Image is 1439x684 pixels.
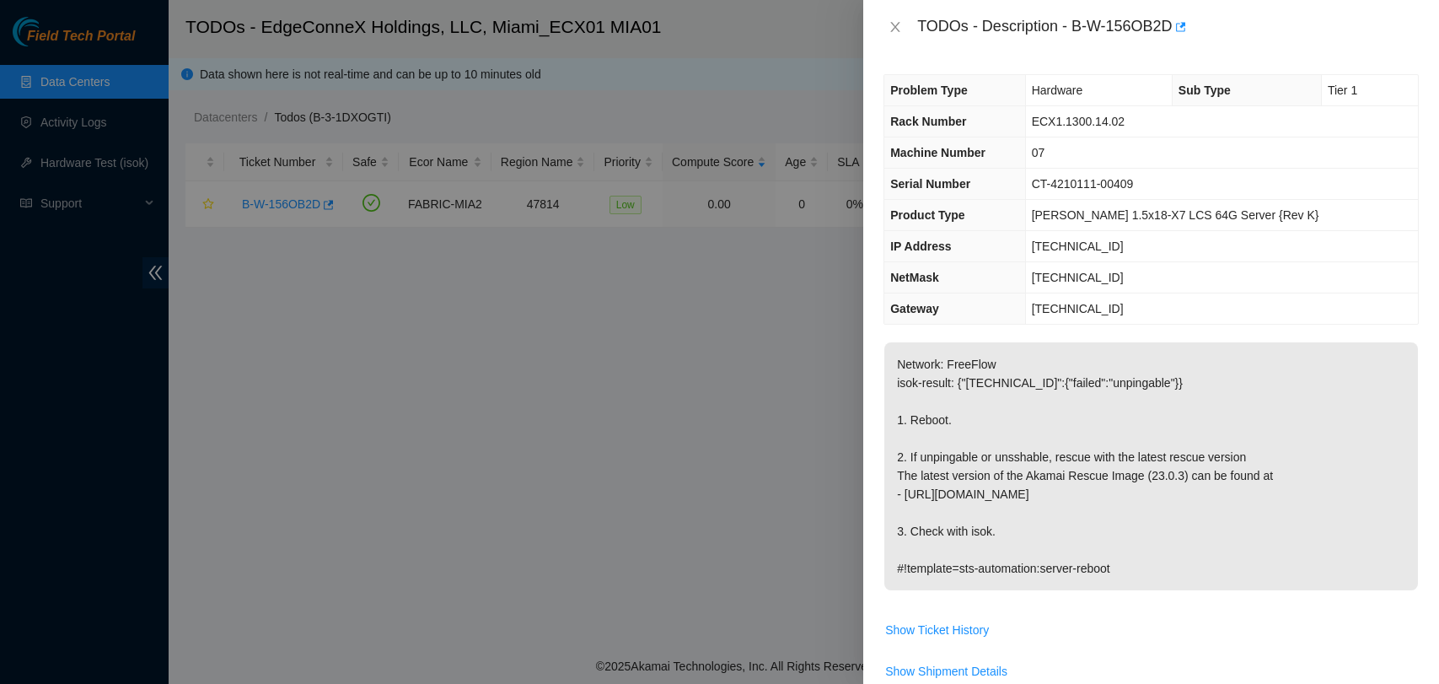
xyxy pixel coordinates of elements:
span: Gateway [890,302,939,315]
span: Machine Number [890,146,985,159]
span: CT-4210111-00409 [1032,177,1134,191]
span: Hardware [1032,83,1083,97]
span: close [889,20,902,34]
span: [TECHNICAL_ID] [1032,240,1124,253]
span: Show Ticket History [885,621,989,639]
span: Tier 1 [1328,83,1357,97]
span: NetMask [890,271,939,284]
span: [TECHNICAL_ID] [1032,271,1124,284]
span: ECX1.1300.14.02 [1032,115,1125,128]
span: 07 [1032,146,1045,159]
span: [TECHNICAL_ID] [1032,302,1124,315]
span: Serial Number [890,177,970,191]
span: Sub Type [1179,83,1231,97]
button: Show Ticket History [884,617,990,644]
span: IP Address [890,240,951,253]
span: Rack Number [890,115,966,128]
span: Product Type [890,208,964,222]
button: Close [883,19,907,35]
p: Network: FreeFlow isok-result: {"[TECHNICAL_ID]":{"failed":"unpingable"}} 1. Reboot. 2. If unping... [884,342,1418,590]
span: Show Shipment Details [885,662,1007,681]
span: Problem Type [890,83,968,97]
span: [PERSON_NAME] 1.5x18-X7 LCS 64G Server {Rev K} [1032,208,1319,222]
div: TODOs - Description - B-W-156OB2D [917,13,1419,40]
